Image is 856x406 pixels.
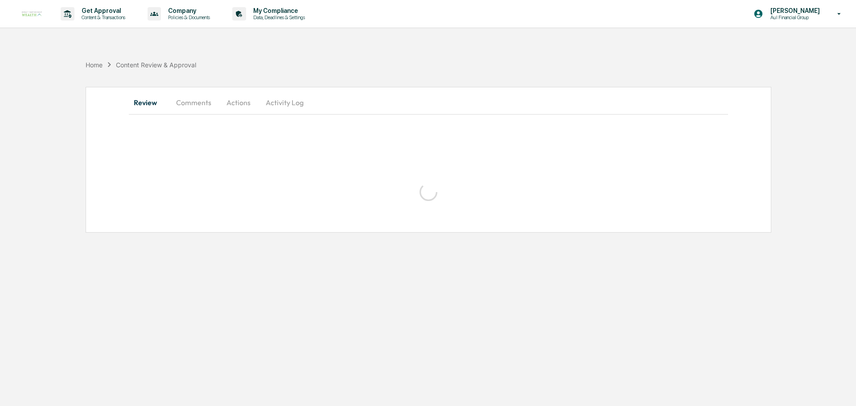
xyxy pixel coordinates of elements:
[161,14,214,21] p: Policies & Documents
[259,92,311,113] button: Activity Log
[246,7,309,14] p: My Compliance
[763,14,824,21] p: Aul Financial Group
[129,92,728,113] div: secondary tabs example
[246,14,309,21] p: Data, Deadlines & Settings
[169,92,218,113] button: Comments
[74,14,130,21] p: Content & Transactions
[21,11,43,16] img: logo
[116,61,196,69] div: Content Review & Approval
[218,92,259,113] button: Actions
[763,7,824,14] p: [PERSON_NAME]
[86,61,103,69] div: Home
[129,92,169,113] button: Review
[161,7,214,14] p: Company
[74,7,130,14] p: Get Approval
